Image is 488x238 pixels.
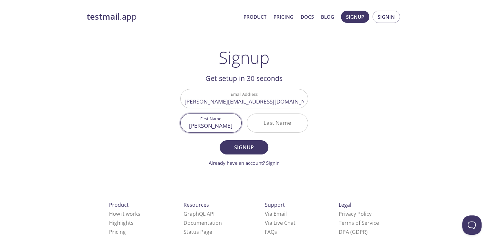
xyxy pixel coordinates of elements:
[265,228,277,235] a: FAQ
[227,143,261,152] span: Signup
[321,13,334,21] a: Blog
[109,219,134,226] a: Highlights
[184,201,209,208] span: Resources
[219,48,270,67] h1: Signup
[184,210,214,217] a: GraphQL API
[109,201,129,208] span: Product
[265,201,285,208] span: Support
[274,228,277,235] span: s
[180,73,308,84] h2: Get setup in 30 seconds
[378,13,395,21] span: Signin
[87,11,120,22] strong: testmail
[301,13,314,21] a: Docs
[339,219,379,226] a: Terms of Service
[184,219,222,226] a: Documentation
[87,11,238,22] a: testmail.app
[346,13,364,21] span: Signup
[220,140,268,154] button: Signup
[244,13,266,21] a: Product
[109,210,140,217] a: How it works
[209,160,280,166] a: Already have an account? Signin
[341,11,369,23] button: Signup
[339,201,351,208] span: Legal
[265,219,295,226] a: Via Live Chat
[265,210,287,217] a: Via Email
[339,228,368,235] a: DPA (GDPR)
[109,228,126,235] a: Pricing
[373,11,400,23] button: Signin
[184,228,212,235] a: Status Page
[274,13,294,21] a: Pricing
[339,210,372,217] a: Privacy Policy
[462,215,482,235] iframe: Help Scout Beacon - Open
